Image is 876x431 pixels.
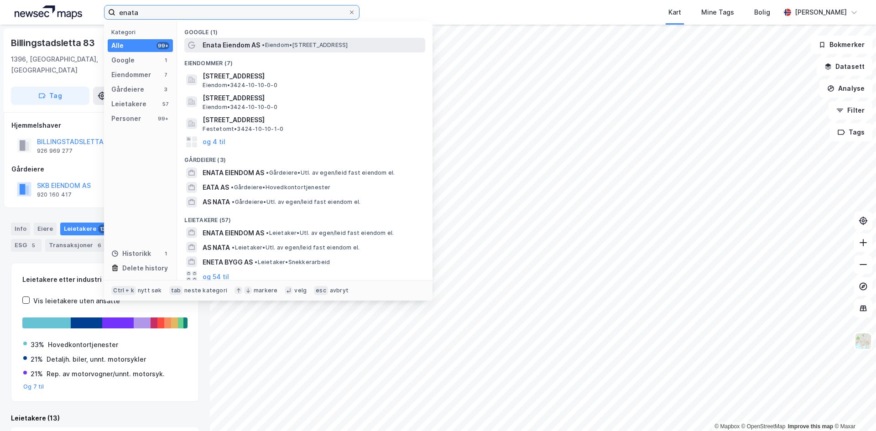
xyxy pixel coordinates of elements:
[11,164,198,175] div: Gårdeiere
[231,184,234,191] span: •
[788,423,833,430] a: Improve this map
[817,57,872,76] button: Datasett
[111,84,144,95] div: Gårdeiere
[111,113,141,124] div: Personer
[37,147,73,155] div: 926 969 277
[111,29,173,36] div: Kategori
[701,7,734,18] div: Mine Tags
[162,86,169,93] div: 3
[714,423,740,430] a: Mapbox
[203,71,422,82] span: [STREET_ADDRESS]
[255,259,330,266] span: Leietaker • Snekkerarbeid
[232,198,360,206] span: Gårdeiere • Utl. av egen/leid fast eiendom el.
[162,100,169,108] div: 57
[111,55,135,66] div: Google
[266,169,395,177] span: Gårdeiere • Utl. av egen/leid fast eiendom el.
[330,287,349,294] div: avbryt
[156,42,169,49] div: 99+
[203,257,253,268] span: ENETA BYGG AS
[111,69,151,80] div: Eiendommer
[855,332,872,350] img: Z
[819,79,872,98] button: Analyse
[232,198,235,205] span: •
[47,354,146,365] div: Detaljh. biler, unnt. motorsykler
[262,42,348,49] span: Eiendom • [STREET_ADDRESS]
[29,241,38,250] div: 5
[177,21,433,38] div: Google (1)
[11,239,42,252] div: ESG
[203,271,229,282] button: og 54 til
[162,71,169,78] div: 7
[156,115,169,122] div: 99+
[262,42,265,48] span: •
[177,209,433,226] div: Leietakere (57)
[203,167,264,178] span: ENATA EIENDOM AS
[177,52,433,69] div: Eiendommer (7)
[169,286,183,295] div: tab
[811,36,872,54] button: Bokmerker
[33,296,120,306] div: Vis leietakere uten ansatte
[111,99,146,109] div: Leietakere
[255,259,257,265] span: •
[45,239,108,252] div: Transaksjoner
[138,287,162,294] div: nytt søk
[668,7,681,18] div: Kart
[34,223,57,235] div: Eiere
[184,287,227,294] div: neste kategori
[203,125,283,133] span: Festetomt • 3424-10-10-1-0
[31,339,44,350] div: 33%
[266,229,394,237] span: Leietaker • Utl. av egen/leid fast eiendom el.
[98,224,107,234] div: 13
[11,87,89,105] button: Tag
[232,244,360,251] span: Leietaker • Utl. av egen/leid fast eiendom el.
[162,250,169,257] div: 1
[829,101,872,119] button: Filter
[115,5,348,19] input: Søk på adresse, matrikkel, gårdeiere, leietakere eller personer
[31,369,43,379] div: 21%
[203,197,230,208] span: AS NATA
[47,369,165,379] div: Rep. av motorvogner/unnt. motorsyk.
[11,54,160,76] div: 1396, [GEOGRAPHIC_DATA], [GEOGRAPHIC_DATA]
[111,40,124,51] div: Alle
[231,184,330,191] span: Gårdeiere • Hovedkontortjenester
[203,104,277,111] span: Eiendom • 3424-10-10-0-0
[203,114,422,125] span: [STREET_ADDRESS]
[162,57,169,64] div: 1
[203,182,229,193] span: EATA AS
[11,223,30,235] div: Info
[232,244,235,251] span: •
[37,191,72,198] div: 920 160 417
[111,248,151,259] div: Historikk
[266,229,269,236] span: •
[23,383,44,390] button: Og 7 til
[741,423,786,430] a: OpenStreetMap
[11,36,97,50] div: Billingstadsletta 83
[203,82,277,89] span: Eiendom • 3424-10-10-0-0
[795,7,847,18] div: [PERSON_NAME]
[177,149,433,166] div: Gårdeiere (3)
[122,263,168,274] div: Delete history
[203,93,422,104] span: [STREET_ADDRESS]
[31,354,43,365] div: 21%
[95,241,104,250] div: 6
[48,339,118,350] div: Hovedkontortjenester
[11,120,198,131] div: Hjemmelshaver
[314,286,328,295] div: esc
[11,413,199,424] div: Leietakere (13)
[111,286,136,295] div: Ctrl + k
[254,287,277,294] div: markere
[754,7,770,18] div: Bolig
[203,242,230,253] span: AS NATA
[266,169,269,176] span: •
[203,228,264,239] span: ENATA EIENDOM AS
[22,274,188,285] div: Leietakere etter industri
[830,387,876,431] iframe: Chat Widget
[60,223,111,235] div: Leietakere
[203,40,260,51] span: Enata Eiendom AS
[830,123,872,141] button: Tags
[294,287,307,294] div: velg
[203,136,225,147] button: og 4 til
[15,5,82,19] img: logo.a4113a55bc3d86da70a041830d287a7e.svg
